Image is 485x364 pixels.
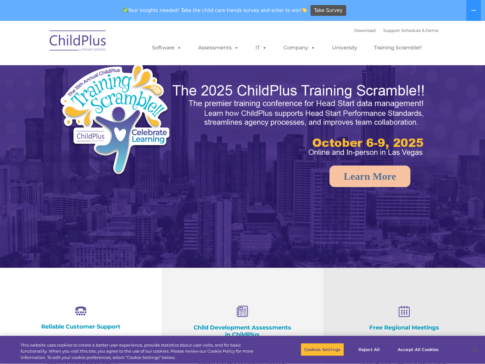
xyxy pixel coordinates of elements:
img: ChildPlus by Procare Solutions [46,26,110,58]
span: Your insights needed! Take the child care trends survey and enter to win! [120,4,310,16]
a: Learn More [329,166,410,187]
a: Take Survey [310,5,346,16]
button: Accept All Cookies [394,343,442,356]
a: Company [277,41,322,54]
h4: Reliable Customer Support [32,323,130,330]
button: Cookies Settings [301,343,344,356]
span: Last name [88,42,107,47]
a: University [326,41,364,54]
a: Support [383,28,400,33]
button: Close [468,342,482,356]
a: Download [354,28,376,33]
h4: Child Development Assessments in ChildPlus [193,324,292,338]
img: ✅ [123,8,128,12]
div: This website uses cookies to create a better user experience, provide statistics about user visit... [21,342,267,361]
button: Reject All [349,343,389,356]
span: Phone number [88,68,115,72]
a: Training Scramble!! [368,41,428,54]
span: Take Survey [314,5,342,16]
font: | [354,28,439,33]
h4: Free Regional Meetings [355,324,453,331]
a: Assessments [192,41,245,54]
a: Schedule A Demo [401,28,439,33]
a: IT [249,41,273,54]
a: Software [146,41,188,54]
img: 👏 [302,8,307,12]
